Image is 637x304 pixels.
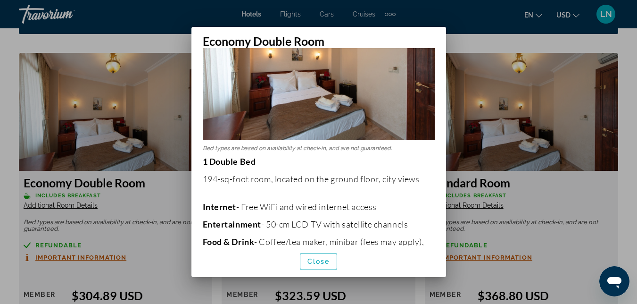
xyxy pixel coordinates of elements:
b: Food & Drink [203,236,255,247]
p: - Free WiFi and wired internet access [203,202,435,212]
span: Close [307,258,330,265]
p: - Coffee/tea maker, minibar (fees may apply), electric kettle, and 24-hour room service [203,236,435,257]
p: Bed types are based on availability at check-in, and are not guaranteed. [203,145,435,152]
button: Close [300,253,338,270]
b: Internet [203,202,237,212]
h2: Economy Double Room [191,27,446,48]
p: - 50-cm LCD TV with satellite channels [203,219,435,229]
strong: 1 Double Bed [203,156,256,167]
b: Entertainment [203,219,261,229]
iframe: Button to launch messaging window [599,266,629,296]
p: 194-sq-foot room, located on the ground floor, city views [203,174,435,184]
